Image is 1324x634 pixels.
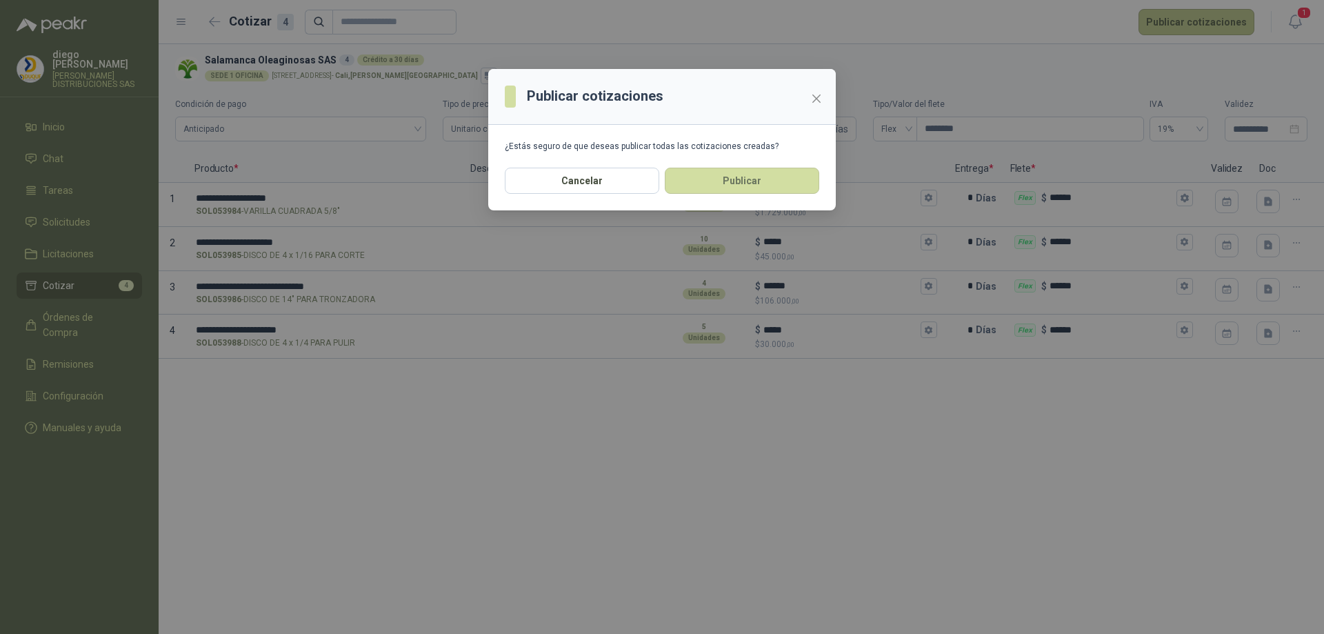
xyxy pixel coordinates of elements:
[527,86,663,107] h3: Publicar cotizaciones
[805,88,827,110] button: Close
[665,168,819,194] button: Publicar
[811,93,822,104] span: close
[505,141,819,151] div: ¿Estás seguro de que deseas publicar todas las cotizaciones creadas?
[505,168,659,194] button: Cancelar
